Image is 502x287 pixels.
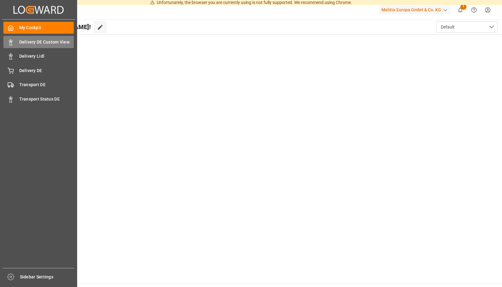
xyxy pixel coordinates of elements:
[19,39,74,45] span: Delivery DE Custom View
[19,25,74,31] span: My Cockpit
[436,21,497,33] button: open menu
[19,82,74,88] span: Transport DE
[3,50,74,62] a: Delivery Lidl
[3,36,74,48] a: Delivery DE Custom View
[3,64,74,76] a: Delivery DE
[441,24,455,30] span: Default
[3,93,74,105] a: Transport Status DE
[3,79,74,91] a: Transport DE
[19,96,74,102] span: Transport Status DE
[19,53,74,59] span: Delivery Lidl
[3,22,74,34] a: My Cockpit
[20,274,75,280] span: Sidebar Settings
[19,67,74,74] span: Delivery DE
